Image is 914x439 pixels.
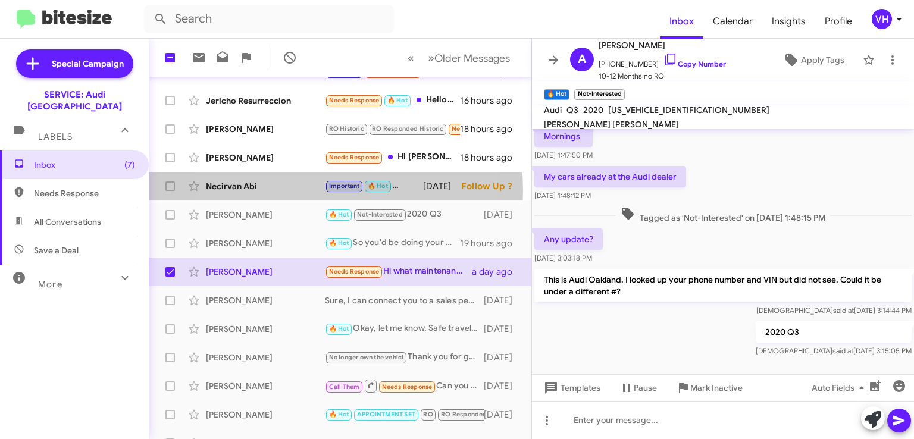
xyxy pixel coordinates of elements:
span: said at [832,346,853,355]
div: [PERSON_NAME] [206,294,325,306]
div: Jericho Resurreccion [206,95,325,106]
a: Copy Number [663,59,726,68]
div: 2020 Q3 [325,208,484,221]
span: 🔥 Hot [329,410,349,418]
button: Mark Inactive [666,377,752,399]
span: No longer own the vehicl [329,353,404,361]
div: Thank you for getting back to me. I will update my records. [325,350,484,364]
p: Mornings [534,126,593,147]
span: « [408,51,414,65]
div: [PERSON_NAME] [206,209,325,221]
span: [DATE] 3:03:18 PM [534,253,592,262]
span: Audi [544,105,562,115]
span: (7) [124,159,135,171]
div: I usually go to [GEOGRAPHIC_DATA][PERSON_NAME] audi for service. Thanks [325,122,460,136]
div: Follow Up ? [461,180,522,192]
span: Tagged as 'Not-Interested' on [DATE] 1:48:15 PM [616,206,830,224]
div: [DATE] [484,409,522,421]
a: Insights [762,4,815,39]
span: RO Historic [329,125,364,133]
div: 18 hours ago [460,152,522,164]
div: Hi [PERSON_NAME] need some other assistance regarding my vehicle [325,150,460,164]
span: Q3 [566,105,578,115]
div: [DATE] [484,294,522,306]
span: [US_VEHICLE_IDENTIFICATION_NUMBER] [608,105,769,115]
div: [PERSON_NAME] [206,409,325,421]
div: [DATE] [484,323,522,335]
p: My cars already at the Audi dealer [534,166,686,187]
a: Special Campaign [16,49,133,78]
small: 🔥 Hot [544,89,569,100]
div: Hello, what is the earliest time I can bring it [DATE][DATE]? [325,93,460,107]
span: All Conversations [34,216,101,228]
span: [DATE] 1:48:12 PM [534,191,591,200]
p: Any update? [534,228,603,250]
div: [DATE] [484,209,522,221]
div: Sure, I can connect you to a sales person if you'd like? [325,294,484,306]
div: [PERSON_NAME] [206,237,325,249]
button: VH [862,9,901,29]
span: 🔥 Hot [329,325,349,333]
span: 🔥 Hot [387,96,408,104]
span: [PHONE_NUMBER] [599,52,726,70]
div: [DATE] [484,380,522,392]
div: Can you give me schedule? [325,378,484,393]
a: Profile [815,4,862,39]
span: [DATE] 1:47:50 PM [534,150,593,159]
span: Apply Tags [801,49,844,71]
input: Search [144,5,394,33]
button: Apply Tags [769,49,857,71]
span: said at [833,306,854,315]
a: Inbox [660,4,703,39]
p: 2020 Q3 [756,321,912,343]
span: RO Responded Historic [372,125,443,133]
span: 🔥 Hot [329,239,349,247]
span: 2020 [583,105,603,115]
span: Needs Response [329,96,380,104]
div: [PERSON_NAME] [206,123,325,135]
nav: Page navigation example [401,46,517,70]
span: Needs Response [382,383,433,391]
div: So you'd be doing your 30k maintenance service. It's $1,285.95 before taxes, but I just saw that ... [325,236,460,250]
span: RO Responded [441,410,487,418]
span: Needs Response [329,153,380,161]
span: Labels [38,131,73,142]
div: 16 hours ago [460,95,522,106]
span: Needs Response [34,187,135,199]
div: VH [872,9,892,29]
span: Needs Response [329,268,380,275]
span: Important [329,182,360,190]
div: [PERSON_NAME] [206,380,325,392]
div: [PERSON_NAME] [206,266,325,278]
span: More [38,279,62,290]
span: Older Messages [434,52,510,65]
div: Okay, let me know. Safe travels! [325,322,484,335]
span: Not-Interested [357,211,403,218]
div: a day ago [472,266,522,278]
span: Templates [541,377,600,399]
a: Calendar [703,4,762,39]
div: 18 hours ago [460,123,522,135]
div: [DATE] [423,180,461,192]
div: 19 hours ago [460,237,522,249]
span: Auto Fields [812,377,869,399]
div: [PERSON_NAME] [206,352,325,363]
span: » [428,51,434,65]
span: Pause [634,377,657,399]
small: Not-Interested [574,89,624,100]
span: Needs Response [452,125,502,133]
span: Special Campaign [52,58,124,70]
div: Yes [325,179,423,193]
button: Previous [400,46,421,70]
div: [DATE] [484,352,522,363]
span: RO [423,410,433,418]
button: Auto Fields [802,377,878,399]
span: [DEMOGRAPHIC_DATA] [DATE] 3:15:05 PM [756,346,912,355]
p: This is Audi Oakland. I looked up your phone number and VIN but did not see. Could it be under a ... [534,269,912,302]
span: [PERSON_NAME] [PERSON_NAME] [544,119,679,130]
div: Necirvan Abi [206,180,325,192]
